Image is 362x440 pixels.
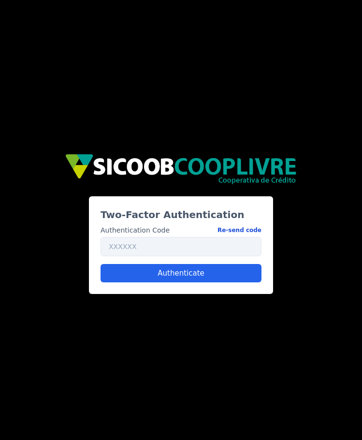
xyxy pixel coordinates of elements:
label: Authentication Code [101,225,261,235]
h3: Two-Factor Authentication [101,208,261,221]
img: img/sicoob_cooplivre.png [65,154,298,185]
button: Authenticate [101,264,261,282]
button: Authentication Code [217,225,261,235]
input: XXXXXX [101,237,261,256]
